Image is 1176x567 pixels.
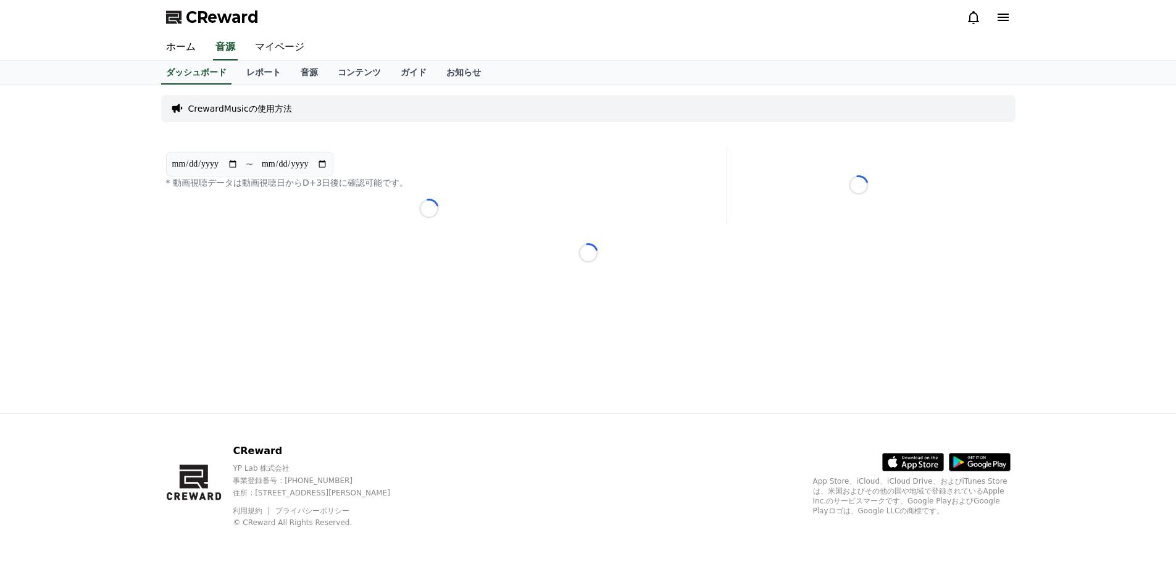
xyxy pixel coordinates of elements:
a: ホーム [156,35,206,60]
p: App Store、iCloud、iCloud Drive、およびiTunes Storeは、米国およびその他の国や地域で登録されているApple Inc.のサービスマークです。Google P... [813,476,1011,516]
p: 住所 : [STREET_ADDRESS][PERSON_NAME] [233,488,411,498]
p: * 動画視聴データは動画視聴日からD+3日後に確認可能です。 [166,176,692,189]
span: CReward [186,7,259,27]
a: プライバシーポリシー [275,507,349,515]
p: CReward [233,444,411,458]
a: 音源 [213,35,238,60]
p: ~ [246,157,254,172]
a: マイページ [245,35,314,60]
a: 音源 [291,61,328,85]
p: © CReward All Rights Reserved. [233,518,411,528]
a: CrewardMusicの使用方法 [188,102,292,115]
a: お知らせ [436,61,491,85]
a: コンテンツ [328,61,391,85]
a: レポート [236,61,291,85]
a: ダッシュボード [161,61,231,85]
p: YP Lab 株式会社 [233,463,411,473]
a: ガイド [391,61,436,85]
p: 事業登録番号 : [PHONE_NUMBER] [233,476,411,486]
a: 利用規約 [233,507,272,515]
a: CReward [166,7,259,27]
